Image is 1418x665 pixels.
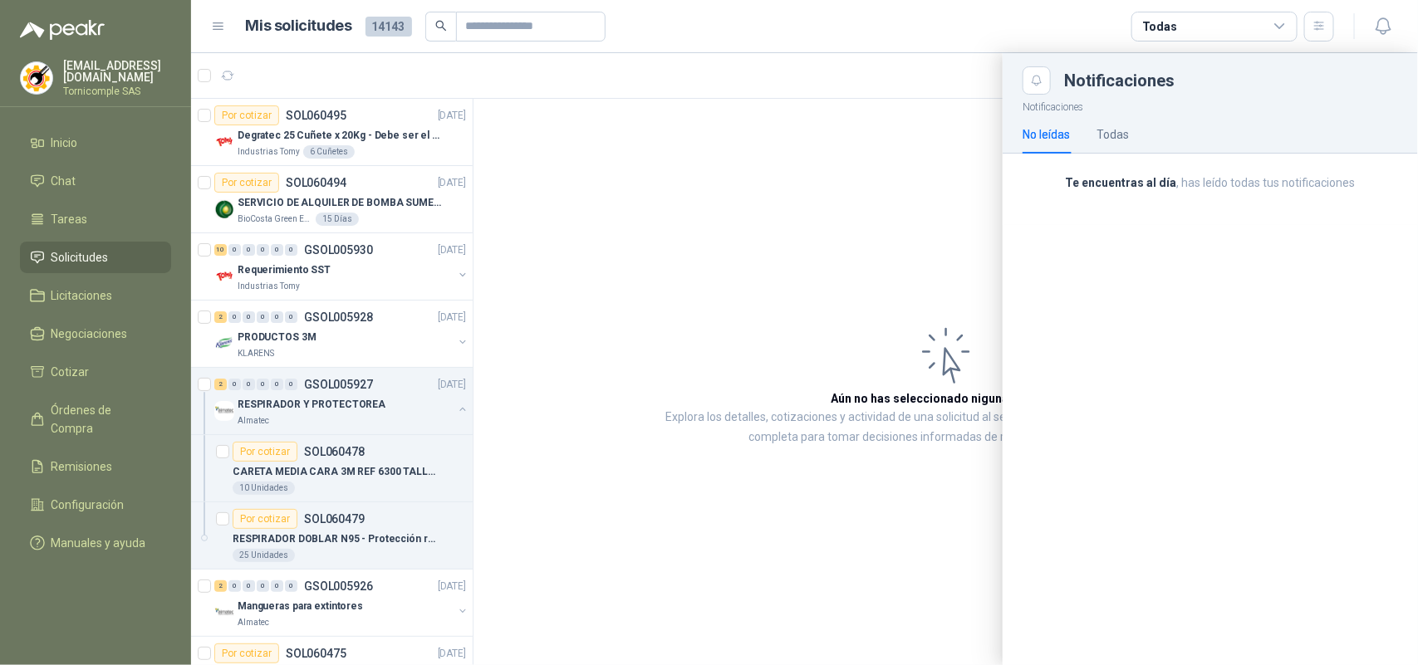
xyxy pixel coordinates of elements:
[52,534,146,552] span: Manuales y ayuda
[20,280,171,311] a: Licitaciones
[1023,174,1398,192] p: , has leído todas tus notificaciones
[20,203,171,235] a: Tareas
[20,165,171,197] a: Chat
[63,86,171,96] p: Tornicomple SAS
[1142,17,1177,36] div: Todas
[20,451,171,482] a: Remisiones
[20,394,171,444] a: Órdenes de Compra
[63,60,171,83] p: [EMAIL_ADDRESS][DOMAIN_NAME]
[52,457,113,476] span: Remisiones
[52,496,125,514] span: Configuración
[52,401,155,438] span: Órdenes de Compra
[246,14,352,38] h1: Mis solicitudes
[1023,125,1070,144] div: No leídas
[1066,176,1177,189] b: Te encuentras al día
[52,172,76,190] span: Chat
[20,242,171,273] a: Solicitudes
[52,363,90,381] span: Cotizar
[435,20,447,32] span: search
[20,527,171,559] a: Manuales y ayuda
[52,134,78,152] span: Inicio
[20,489,171,521] a: Configuración
[21,62,52,94] img: Company Logo
[20,127,171,159] a: Inicio
[1064,72,1398,89] div: Notificaciones
[1023,66,1051,95] button: Close
[20,318,171,350] a: Negociaciones
[52,325,128,343] span: Negociaciones
[52,286,113,305] span: Licitaciones
[366,17,412,37] span: 14143
[1097,125,1129,144] div: Todas
[52,210,88,228] span: Tareas
[1003,95,1418,115] p: Notificaciones
[20,20,105,40] img: Logo peakr
[52,248,109,266] span: Solicitudes
[20,356,171,388] a: Cotizar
